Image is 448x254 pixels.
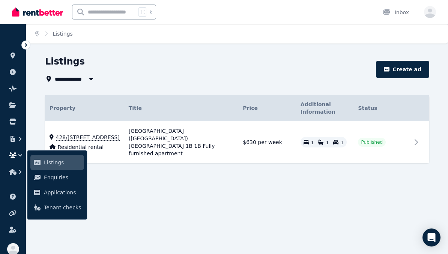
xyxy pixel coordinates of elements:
th: Status [353,95,411,121]
img: RentBetter [12,6,63,18]
span: Title [129,104,142,112]
tr: 428/[STREET_ADDRESS]Residential rental[GEOGRAPHIC_DATA] ([GEOGRAPHIC_DATA]) [GEOGRAPHIC_DATA] 1B ... [45,121,429,164]
span: 1 [341,140,344,145]
span: 1 [326,140,329,145]
div: Open Intercom Messenger [422,228,440,246]
a: Listings [30,155,84,170]
th: Property [45,95,124,121]
button: Create ad [376,61,429,78]
a: Applications [30,185,84,200]
span: [GEOGRAPHIC_DATA] ([GEOGRAPHIC_DATA]) [GEOGRAPHIC_DATA] 1B 1B Fully furnished apartment [129,127,234,157]
span: Listings [44,158,81,167]
span: Tenant checks [44,203,81,212]
h1: Listings [45,56,85,68]
nav: Breadcrumb [26,24,82,44]
span: 1 [311,140,314,145]
span: Applications [44,188,81,197]
div: Inbox [383,9,409,16]
span: Enquiries [44,173,81,182]
span: k [149,9,152,15]
td: $630 per week [238,121,296,164]
a: Tenant checks [30,200,84,215]
a: Enquiries [30,170,84,185]
a: Listings [53,31,73,37]
span: Residential rental [58,143,104,151]
th: Additional Information [296,95,354,121]
th: Price [238,95,296,121]
span: Published [361,139,383,145]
